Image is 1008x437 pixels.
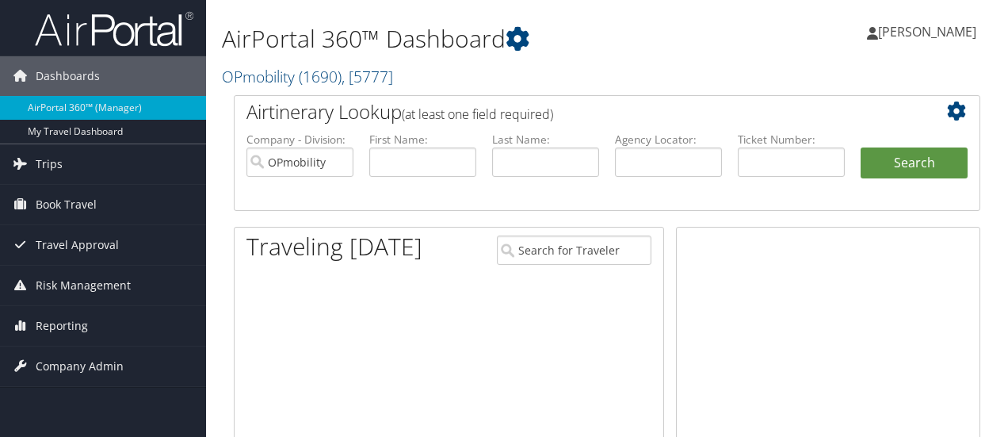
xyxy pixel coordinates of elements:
label: First Name: [369,132,476,148]
span: Book Travel [36,185,97,224]
span: , [ 5777 ] [342,66,393,87]
label: Last Name: [492,132,599,148]
span: Reporting [36,306,88,346]
span: ( 1690 ) [299,66,342,87]
a: OPmobility [222,66,393,87]
h2: Airtinerary Lookup [246,98,906,125]
label: Agency Locator: [615,132,722,148]
h1: AirPortal 360™ Dashboard [222,22,735,56]
input: Search for Traveler [497,236,652,265]
a: [PERSON_NAME] [867,8,992,56]
span: Risk Management [36,266,131,305]
span: Company Admin [36,347,124,386]
span: Trips [36,144,63,184]
h1: Traveling [DATE] [246,230,422,263]
button: Search [861,148,968,179]
label: Company - Division: [246,132,353,148]
img: airportal-logo.png [35,10,193,48]
span: Dashboards [36,56,100,96]
label: Ticket Number: [738,132,845,148]
span: (at least one field required) [402,105,553,123]
span: [PERSON_NAME] [878,23,976,40]
span: Travel Approval [36,225,119,265]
